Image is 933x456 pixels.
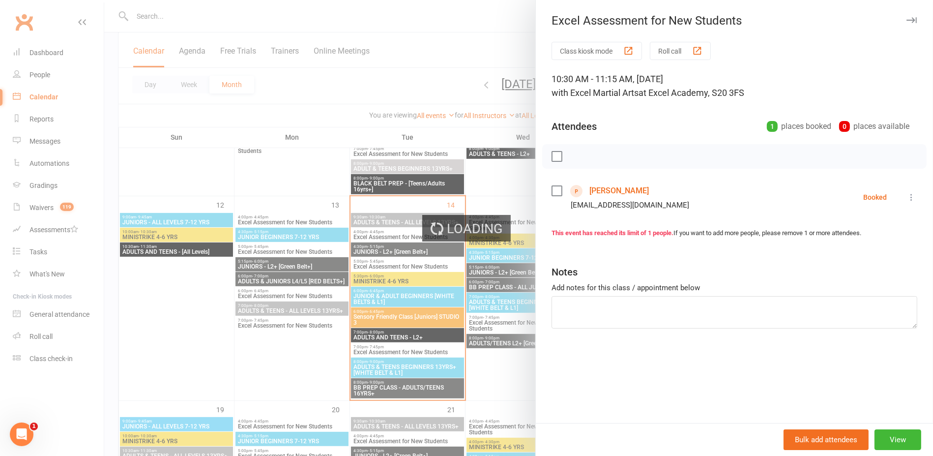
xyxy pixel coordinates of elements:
div: Notes [552,265,578,279]
iframe: Intercom live chat [10,423,33,446]
div: Add notes for this class / appointment below [552,282,917,294]
button: Roll call [650,42,711,60]
a: [PERSON_NAME] [589,183,649,199]
div: 0 [839,121,850,132]
button: View [875,429,921,450]
div: Attendees [552,120,597,133]
span: at Excel Academy, S20 3FS [639,88,744,98]
div: places booked [767,120,831,133]
div: Booked [863,194,887,201]
button: Bulk add attendees [784,429,869,450]
div: Excel Assessment for New Students [536,14,933,28]
div: places available [839,120,909,133]
strong: This event has reached its limit of 1 people. [552,229,673,237]
div: If you want to add more people, please remove 1 or more attendees. [552,228,917,239]
span: 1 [30,423,38,430]
div: [EMAIL_ADDRESS][DOMAIN_NAME] [571,199,689,212]
div: 10:30 AM - 11:15 AM, [DATE] [552,72,917,100]
button: Class kiosk mode [552,42,642,60]
div: 1 [767,121,778,132]
span: with Excel Martial Arts [552,88,639,98]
